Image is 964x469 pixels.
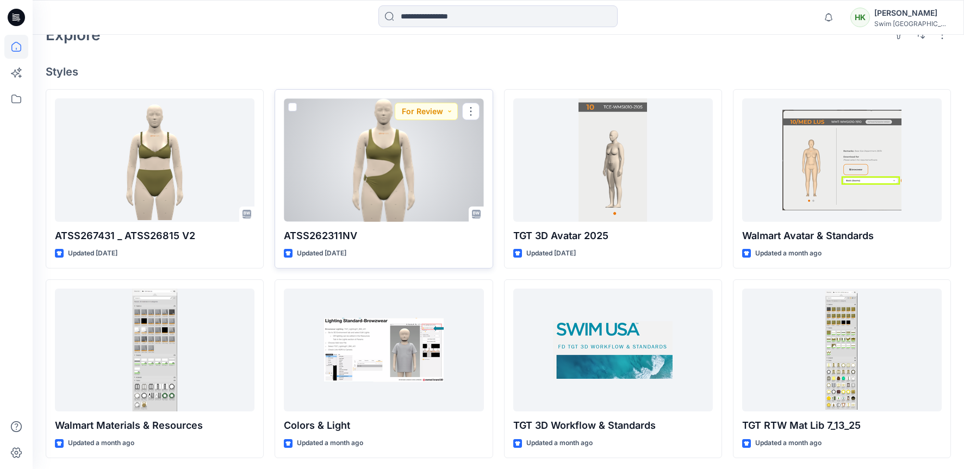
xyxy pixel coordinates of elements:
[55,289,254,412] a: Walmart Materials & Resources
[742,98,942,222] a: Walmart Avatar & Standards
[68,248,117,259] p: Updated [DATE]
[297,248,346,259] p: Updated [DATE]
[513,228,713,243] p: TGT 3D Avatar 2025
[526,248,576,259] p: Updated [DATE]
[284,228,483,243] p: ATSS262311NV
[742,418,942,433] p: TGT RTW Mat Lib 7_13_25
[755,437,822,449] p: Updated a month ago
[46,26,101,43] h2: Explore
[742,228,942,243] p: Walmart Avatar & Standards
[55,418,254,433] p: Walmart Materials & Resources
[742,289,942,412] a: TGT RTW Mat Lib 7_13_25
[513,289,713,412] a: TGT 3D Workflow & Standards
[46,65,951,78] h4: Styles
[284,289,483,412] a: Colors & Light
[68,437,134,449] p: Updated a month ago
[55,228,254,243] p: ATSS267431 _ ATSS26815 V2
[513,418,713,433] p: TGT 3D Workflow & Standards
[850,8,870,27] div: HK
[874,7,950,20] div: [PERSON_NAME]
[284,98,483,222] a: ATSS262311NV
[526,437,593,449] p: Updated a month ago
[284,418,483,433] p: Colors & Light
[874,20,950,28] div: Swim [GEOGRAPHIC_DATA]
[55,98,254,222] a: ATSS267431 _ ATSS26815 V2
[755,248,822,259] p: Updated a month ago
[513,98,713,222] a: TGT 3D Avatar 2025
[297,437,363,449] p: Updated a month ago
